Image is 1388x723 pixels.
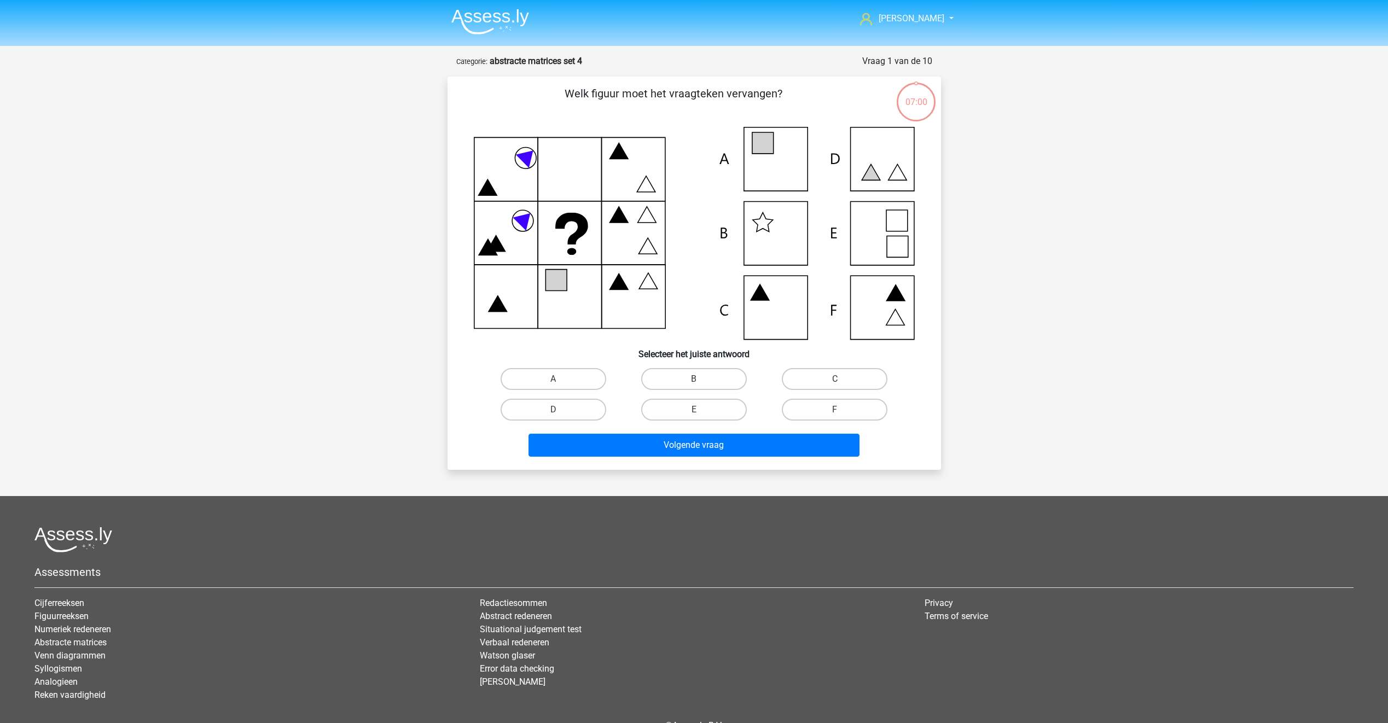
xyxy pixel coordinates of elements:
img: Assessly logo [34,527,112,552]
strong: abstracte matrices set 4 [490,56,582,66]
img: Assessly [451,9,529,34]
label: F [782,399,887,421]
label: D [501,399,606,421]
a: [PERSON_NAME] [856,12,945,25]
label: A [501,368,606,390]
button: Volgende vraag [529,434,859,457]
a: Terms of service [925,611,988,621]
small: Categorie: [456,57,487,66]
label: C [782,368,887,390]
div: 07:00 [896,81,937,109]
a: Analogieen [34,677,78,687]
a: Cijferreeksen [34,598,84,608]
div: Vraag 1 van de 10 [862,55,932,68]
a: Abstract redeneren [480,611,552,621]
label: B [641,368,747,390]
a: Syllogismen [34,663,82,674]
a: Numeriek redeneren [34,624,111,634]
h5: Assessments [34,565,1354,579]
a: Watson glaser [480,650,535,661]
a: Figuurreeksen [34,611,89,621]
a: Reken vaardigheid [34,690,106,700]
a: Abstracte matrices [34,637,107,648]
a: Venn diagrammen [34,650,106,661]
a: Privacy [925,598,953,608]
a: [PERSON_NAME] [480,677,545,687]
a: Error data checking [480,663,554,674]
h6: Selecteer het juiste antwoord [465,340,924,359]
a: Verbaal redeneren [480,637,549,648]
span: [PERSON_NAME] [879,13,944,24]
label: E [641,399,747,421]
a: Redactiesommen [480,598,547,608]
a: Situational judgement test [480,624,582,634]
p: Welk figuur moet het vraagteken vervangen? [465,85,882,118]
